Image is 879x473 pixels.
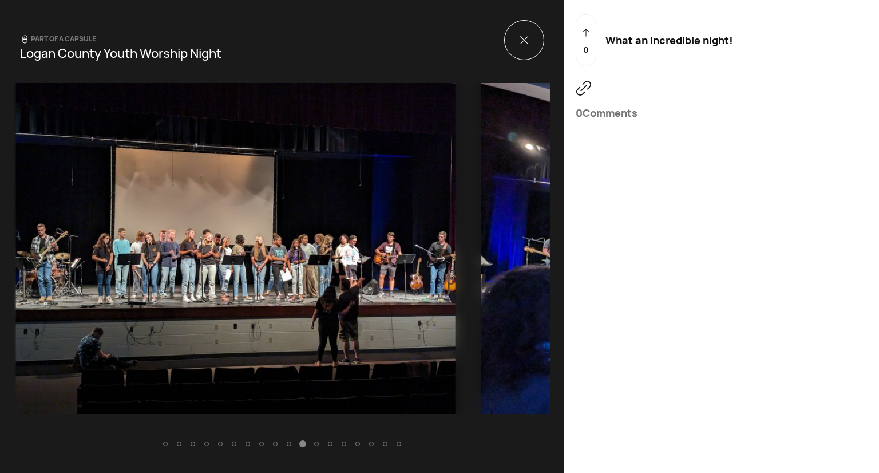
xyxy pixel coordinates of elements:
[583,44,589,57] p: 0
[14,83,457,414] img: resizeImage
[20,44,221,63] div: Logan County Youth Worship Night
[605,33,733,48] div: What an incredible night!
[13,34,228,44] div: PART OF A CAPSULE
[576,105,638,121] div: 0 Comments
